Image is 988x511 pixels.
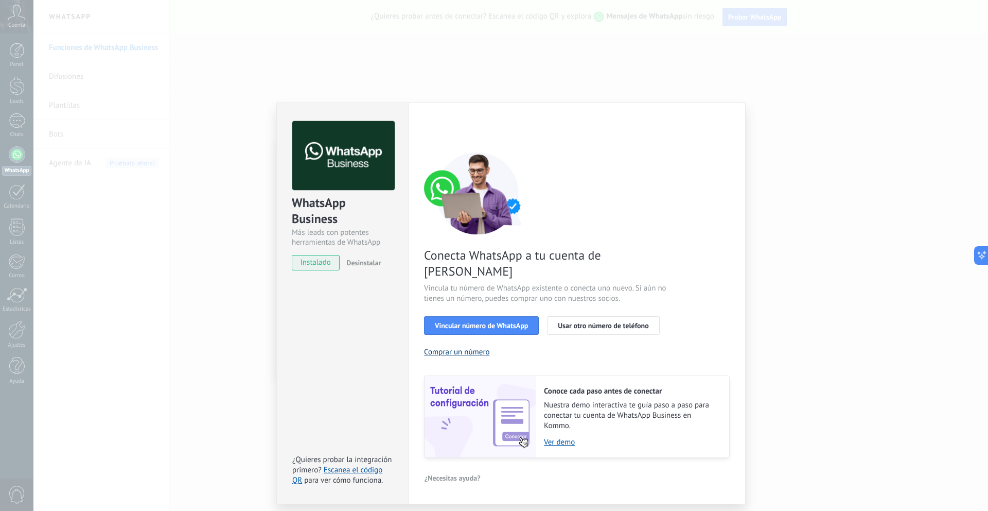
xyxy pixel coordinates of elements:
[292,465,382,485] a: Escanea el código QR
[292,195,393,228] div: WhatsApp Business
[424,347,490,357] button: Comprar un número
[424,470,481,486] button: ¿Necesitas ayuda?
[424,283,669,304] span: Vincula tu número de WhatsApp existente o conecta uno nuevo. Si aún no tienes un número, puedes c...
[424,247,669,279] span: Conecta WhatsApp a tu cuenta de [PERSON_NAME]
[292,121,395,191] img: logo_main.png
[342,255,381,270] button: Desinstalar
[304,475,383,485] span: para ver cómo funciona.
[292,255,339,270] span: instalado
[435,322,528,329] span: Vincular número de WhatsApp
[547,316,659,335] button: Usar otro número de teléfono
[292,228,393,247] div: Más leads con potentes herramientas de WhatsApp
[424,316,539,335] button: Vincular número de WhatsApp
[292,455,392,475] span: ¿Quieres probar la integración primero?
[544,437,719,447] a: Ver demo
[558,322,648,329] span: Usar otro número de teléfono
[544,386,719,396] h2: Conoce cada paso antes de conectar
[424,152,532,234] img: connect number
[346,258,381,267] span: Desinstalar
[425,474,481,482] span: ¿Necesitas ayuda?
[544,400,719,431] span: Nuestra demo interactiva te guía paso a paso para conectar tu cuenta de WhatsApp Business en Kommo.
